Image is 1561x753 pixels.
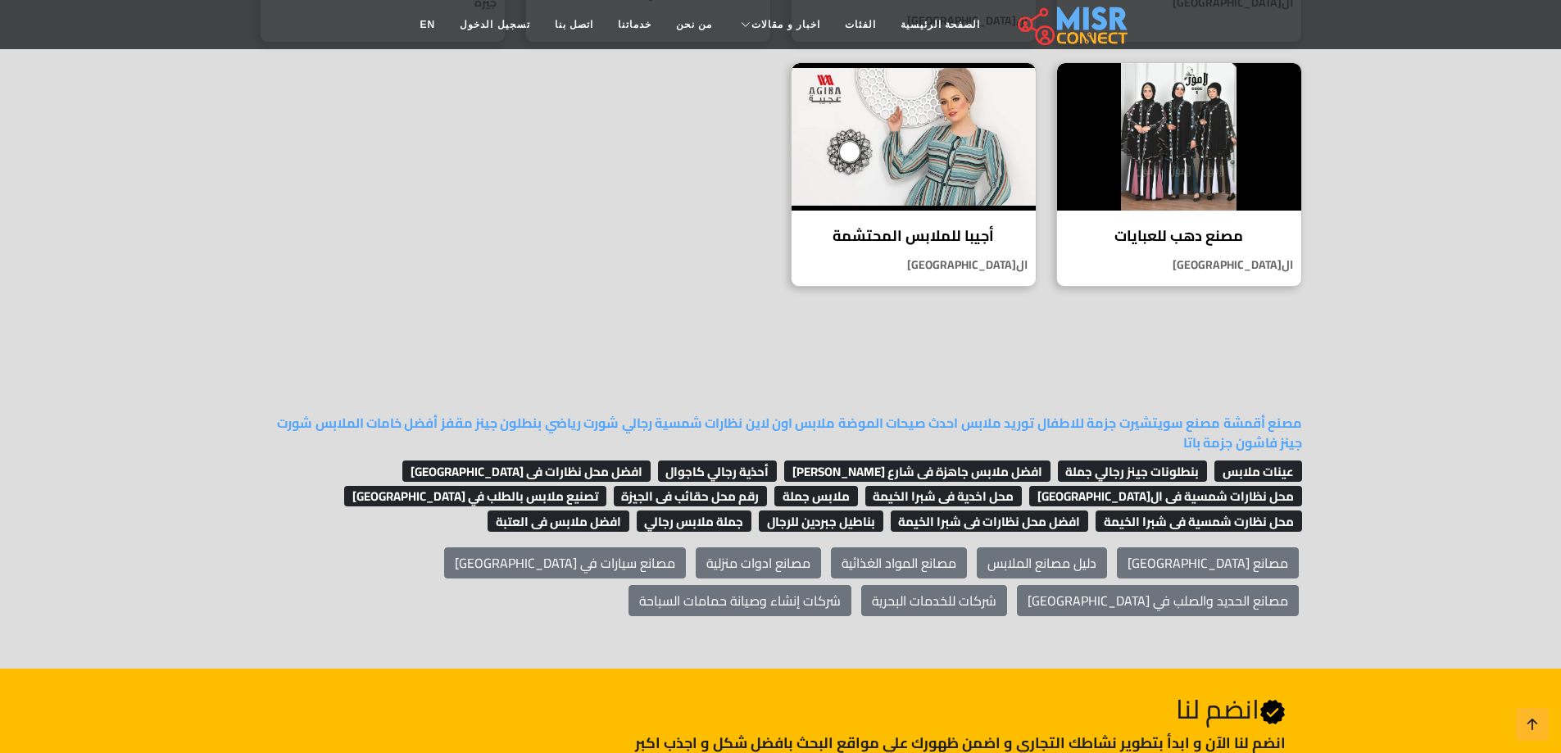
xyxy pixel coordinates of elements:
span: أحذية رجالي كاجوال [658,460,778,482]
a: افضل ملابس جاهزة فى شارع [PERSON_NAME] [780,459,1050,483]
span: رقم محل حقائب فى الجيزة [614,486,768,507]
span: بناطيل جبردين للرجال [759,510,883,532]
h4: أجيبا للملابس المحتشمة [804,227,1023,245]
a: مصانع المواد الغذائية [831,547,967,578]
a: الصفحة الرئيسية [888,9,992,40]
a: توريد ملابس [961,411,1034,435]
span: بنطلونات جينز رجالي جملة [1058,460,1208,482]
a: افضل محل نظارات فى شبرا الخيمة [887,509,1089,533]
h4: مصنع دهب للعبايات [1069,227,1289,245]
a: جملة ملابس رجالي [633,509,752,533]
a: تصنيع ملابس بالطلب في [GEOGRAPHIC_DATA] [340,483,606,508]
a: عينات ملابس [1210,459,1302,483]
span: ملابس جملة [774,486,858,507]
a: محل نظارت شمسية فى شبرا الخيمة [1091,509,1302,533]
h2: انضم لنا [619,693,1285,725]
span: عينات ملابس [1214,460,1302,482]
a: جزمة للاطفال [1037,411,1116,435]
a: مصنع سويتشيرت [1119,411,1220,435]
span: افضل ملابس فى العتبة [488,510,629,532]
a: من نحن [664,9,724,40]
span: محل نظارات شمسية فى ال[GEOGRAPHIC_DATA] [1029,486,1302,507]
span: تصنيع ملابس بالطلب في [GEOGRAPHIC_DATA] [344,486,606,507]
span: جملة ملابس رجالي [637,510,752,532]
span: افضل ملابس جاهزة فى شارع [PERSON_NAME] [784,460,1050,482]
a: بنطلونات جينز رجالي جملة [1054,459,1208,483]
a: افضل ملابس فى العتبة [483,509,629,533]
img: أجيبا للملابس المحتشمة [792,63,1036,211]
a: خدماتنا [606,9,664,40]
a: بنطلون جينز مقفز [441,411,542,435]
a: ملابس جملة [770,483,858,508]
a: مصانع [GEOGRAPHIC_DATA] [1117,547,1299,578]
a: بناطيل جبردين للرجال [755,509,883,533]
img: مصنع دهب للعبايات [1057,63,1301,211]
span: افضل محل نظارات فى شبرا الخيمة [891,510,1089,532]
a: مصنع أقمشة [1223,411,1302,435]
a: نظارات شمسية رجالي [622,411,742,435]
span: محل نظارت شمسية فى شبرا الخيمة [1096,510,1302,532]
a: رقم محل حقائب فى الجيزة [610,483,768,508]
p: ال[GEOGRAPHIC_DATA] [792,256,1036,274]
a: مصانع سيارات في [GEOGRAPHIC_DATA] [444,547,686,578]
a: افضل محل نظارات فى [GEOGRAPHIC_DATA] [398,459,651,483]
a: أجيبا للملابس المحتشمة أجيبا للملابس المحتشمة ال[GEOGRAPHIC_DATA] [781,62,1046,288]
a: ملابس اون لاين [746,411,835,435]
a: اخبار و مقالات [724,9,833,40]
a: محل نظارات شمسية فى ال[GEOGRAPHIC_DATA] [1025,483,1302,508]
a: أحذية رجالي كاجوال [654,459,778,483]
a: مصنع دهب للعبايات مصنع دهب للعبايات ال[GEOGRAPHIC_DATA] [1046,62,1312,288]
a: شورت رياضي [545,411,619,435]
a: مصانع ادوات منزلية [696,547,821,578]
a: أفضل خامات الملابس [315,411,438,435]
svg: Verified account [1259,699,1286,725]
a: جزمة باتا [1183,430,1232,455]
img: main.misr_connect [1018,4,1128,45]
span: محل اخدية فى شبرا الخيمة [865,486,1023,507]
a: شركات إنشاء وصيانة حمامات السباحة [628,585,851,616]
a: احدث صيحات الموضة [838,411,958,435]
a: تسجيل الدخول [447,9,542,40]
a: دليل مصانع الملابس [977,547,1107,578]
span: افضل محل نظارات فى [GEOGRAPHIC_DATA] [402,460,651,482]
p: ال[GEOGRAPHIC_DATA] [1057,256,1301,274]
a: الفئات [833,9,888,40]
a: EN [408,9,448,40]
span: اخبار و مقالات [751,17,820,32]
a: محل اخدية فى شبرا الخيمة [861,483,1023,508]
a: اتصل بنا [542,9,606,40]
a: مصانع الحديد والصلب في [GEOGRAPHIC_DATA] [1017,585,1299,616]
a: شورت جينز فاشون [277,411,1302,455]
a: شركات للخدمات البحرية [861,585,1007,616]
